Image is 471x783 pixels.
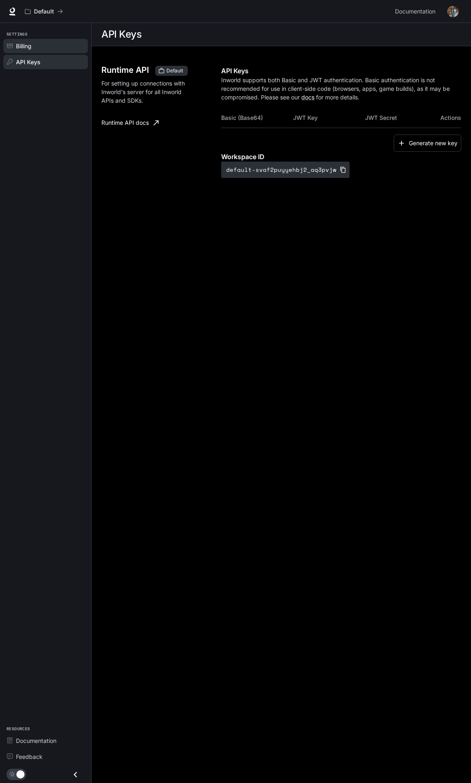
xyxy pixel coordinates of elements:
[392,3,442,20] a: Documentation
[98,115,162,131] a: Runtime API docs
[221,108,293,128] th: Basic (Base64)
[221,76,461,101] p: Inworld supports both Basic and JWT authentication. Basic authentication is not recommended for u...
[445,3,461,20] button: User avatar
[16,736,56,745] span: Documentation
[163,67,186,74] span: Default
[16,58,40,66] span: API Keys
[437,108,461,128] th: Actions
[16,769,25,778] span: Dark mode toggle
[365,108,437,128] th: JWT Secret
[395,7,435,17] span: Documentation
[221,66,461,76] p: API Keys
[3,749,88,764] a: Feedback
[101,66,149,74] h3: Runtime API
[293,108,365,128] th: JWT Key
[155,66,188,76] div: These keys will apply to your current workspace only
[3,55,88,69] a: API Keys
[16,42,31,50] span: Billing
[221,152,461,162] p: Workspace ID
[101,26,141,43] h1: API Keys
[394,135,461,152] button: Generate new key
[16,752,43,761] span: Feedback
[301,94,314,101] a: docs
[101,79,186,105] p: For setting up connections with Inworld's server for all Inworld APIs and SDKs.
[21,3,67,20] button: All workspaces
[221,162,350,178] button: default-svaf2puyyehbj2_aq3pvjw
[447,6,459,17] img: User avatar
[3,39,88,53] a: Billing
[34,8,54,15] p: Default
[3,733,88,748] a: Documentation
[66,766,85,783] button: Close drawer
